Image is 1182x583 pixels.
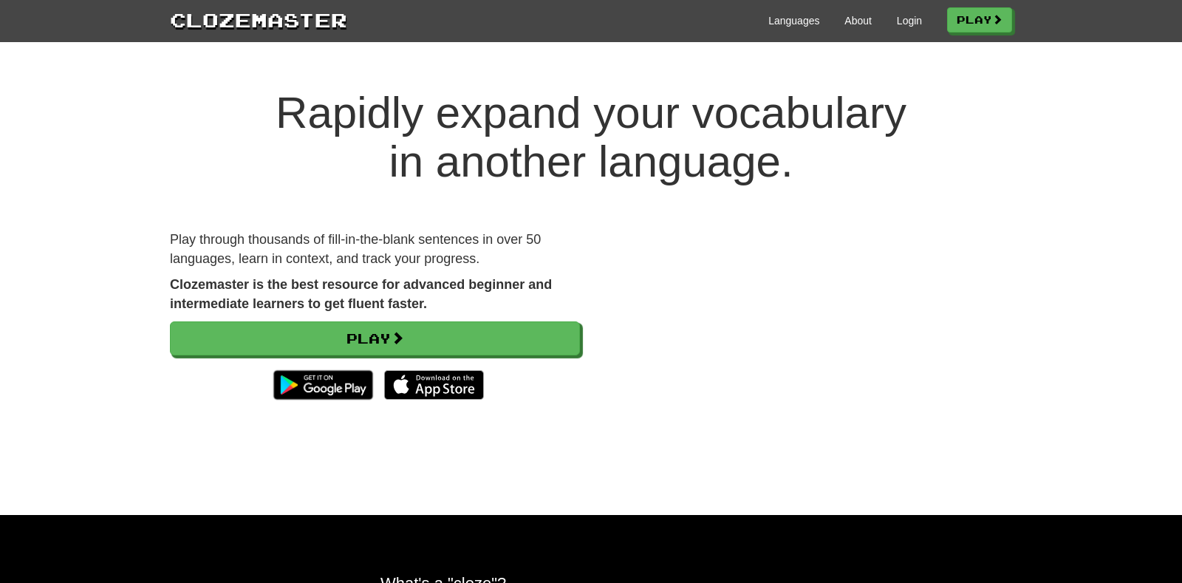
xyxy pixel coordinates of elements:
[384,370,484,400] img: Download_on_the_App_Store_Badge_US-UK_135x40-25178aeef6eb6b83b96f5f2d004eda3bffbb37122de64afbaef7...
[897,13,922,28] a: Login
[170,6,347,33] a: Clozemaster
[170,231,580,268] p: Play through thousands of fill-in-the-blank sentences in over 50 languages, learn in context, and...
[947,7,1012,33] a: Play
[170,277,552,311] strong: Clozemaster is the best resource for advanced beginner and intermediate learners to get fluent fa...
[844,13,872,28] a: About
[170,321,580,355] a: Play
[266,363,380,407] img: Get it on Google Play
[768,13,819,28] a: Languages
